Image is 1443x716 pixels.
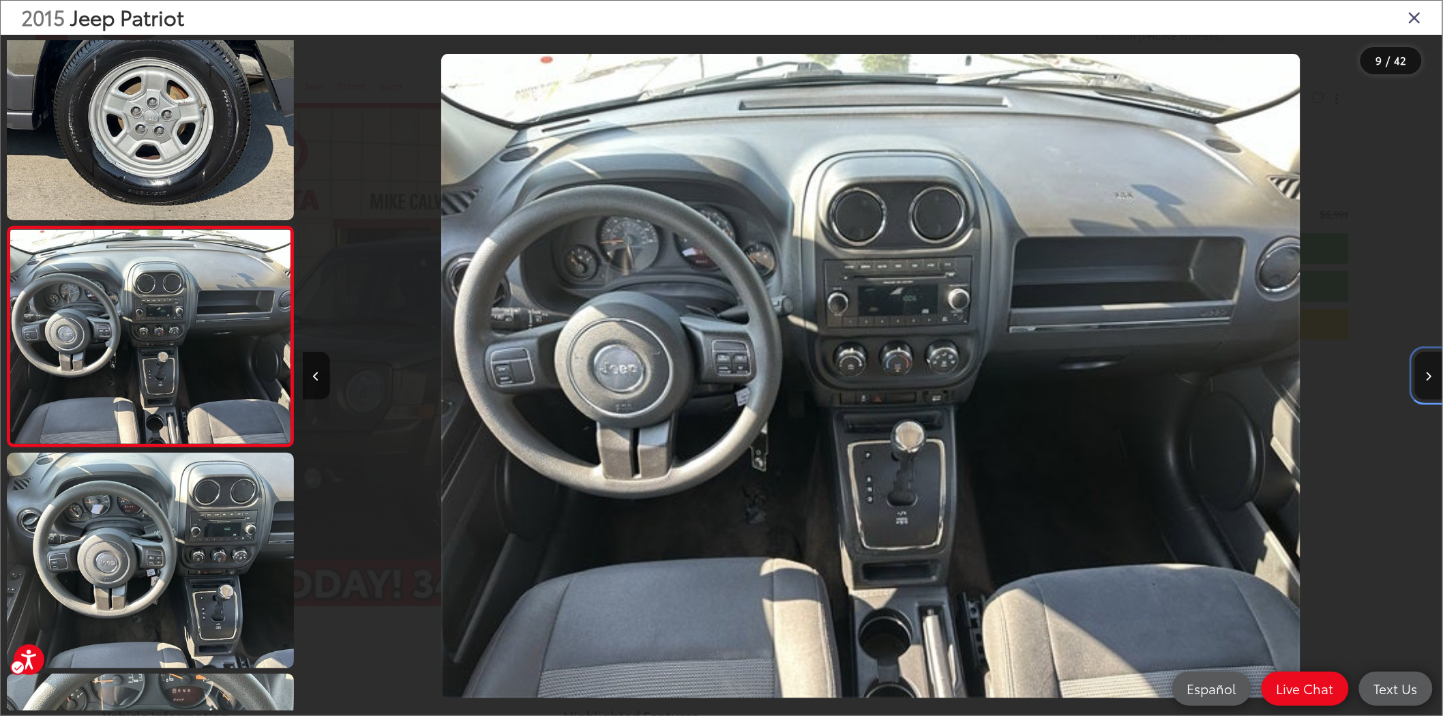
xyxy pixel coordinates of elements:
[1359,672,1433,706] a: Text Us
[1395,53,1407,68] span: 42
[1376,53,1382,68] span: 9
[21,2,65,31] span: 2015
[301,54,1440,698] div: 2015 Jeep Patriot Sport 8
[1408,8,1422,26] i: Close gallery
[1172,672,1251,706] a: Español
[70,2,184,31] span: Jeep Patriot
[441,54,1300,698] img: 2015 Jeep Patriot Sport
[1180,680,1243,697] span: Español
[1385,56,1392,65] span: /
[1367,680,1425,697] span: Text Us
[4,451,297,670] img: 2015 Jeep Patriot Sport
[1262,672,1349,706] a: Live Chat
[303,352,330,400] button: Previous image
[4,3,297,222] img: 2015 Jeep Patriot Sport
[8,229,293,443] img: 2015 Jeep Patriot Sport
[1270,680,1341,697] span: Live Chat
[1415,352,1442,400] button: Next image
